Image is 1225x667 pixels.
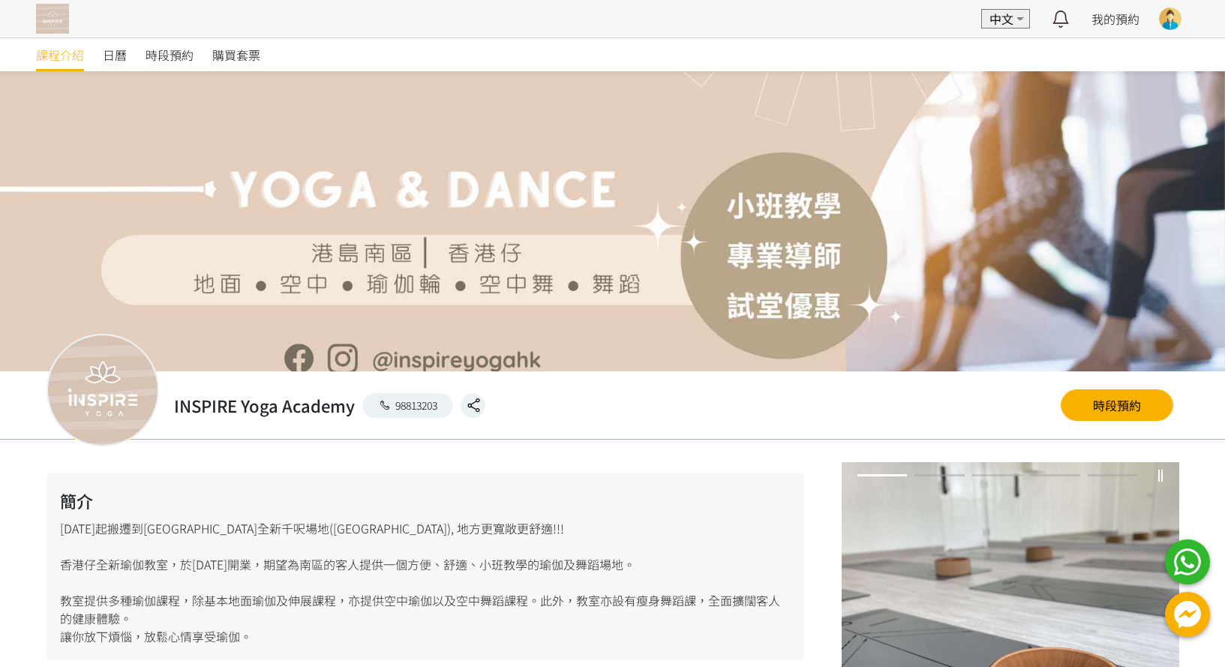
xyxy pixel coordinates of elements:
[212,46,260,64] span: 購買套票
[146,38,194,71] a: 時段預約
[1061,389,1173,421] a: 時段預約
[174,393,355,418] h2: INSPIRE Yoga Academy
[47,473,804,660] div: [DATE]起搬遷到[GEOGRAPHIC_DATA]全新千呎場地([GEOGRAPHIC_DATA]), 地方更寬敞更舒適!!! 香港仔全新瑜伽教室，於[DATE]開業，期望為南區的客人提供一...
[36,46,84,64] span: 課程介紹
[1091,10,1139,28] a: 我的預約
[36,38,84,71] a: 課程介紹
[362,393,454,418] a: 98813203
[103,46,127,64] span: 日曆
[146,46,194,64] span: 時段預約
[103,38,127,71] a: 日曆
[60,488,791,513] h2: 簡介
[212,38,260,71] a: 購買套票
[36,4,69,34] img: T57dtJh47iSJKDtQ57dN6xVUMYY2M0XQuGF02OI4.png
